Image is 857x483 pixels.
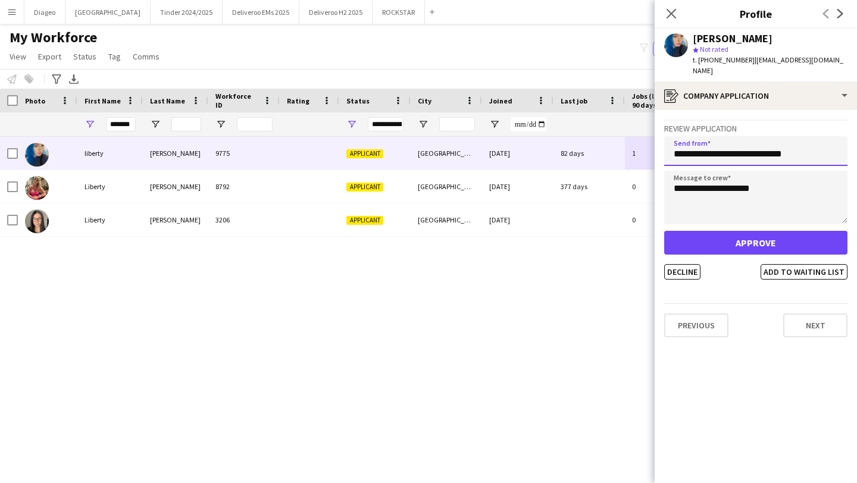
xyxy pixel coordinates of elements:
div: [DATE] [482,203,553,236]
div: [PERSON_NAME] [693,33,772,44]
button: Everyone9,813 [653,42,712,56]
span: t. [PHONE_NUMBER] [693,55,755,64]
div: [GEOGRAPHIC_DATA], [GEOGRAPHIC_DATA] [411,170,482,203]
button: [GEOGRAPHIC_DATA] [65,1,151,24]
app-action-btn: Export XLSX [67,72,81,86]
h3: Profile [655,6,857,21]
button: Deliveroo EMs 2025 [223,1,299,24]
span: Joined [489,96,512,105]
button: Open Filter Menu [489,119,500,130]
div: Liberty [77,170,143,203]
span: Export [38,51,61,62]
a: Export [33,49,66,64]
button: Approve [664,231,847,255]
span: Comms [133,51,159,62]
div: [DATE] [482,170,553,203]
a: Comms [128,49,164,64]
div: 82 days [553,137,625,170]
span: Jobs (last 90 days) [632,92,667,109]
span: Rating [287,96,309,105]
div: [PERSON_NAME] [143,170,208,203]
a: Tag [104,49,126,64]
span: Status [346,96,370,105]
span: Applicant [346,216,383,225]
span: City [418,96,431,105]
span: Applicant [346,183,383,192]
div: Company application [655,81,857,110]
button: Open Filter Menu [346,119,357,130]
button: Deliveroo H2 2025 [299,1,373,24]
div: [GEOGRAPHIC_DATA] [411,137,482,170]
img: Liberty Gemmell [25,209,49,233]
input: First Name Filter Input [106,117,136,131]
button: Open Filter Menu [85,119,95,130]
button: Previous [664,313,728,337]
button: Next [783,313,847,337]
input: Last Name Filter Input [171,117,201,131]
input: Workforce ID Filter Input [237,117,273,131]
span: View [10,51,26,62]
button: Tinder 2024/2025 [151,1,223,24]
button: ROCKSTAR [373,1,425,24]
div: [PERSON_NAME] [143,203,208,236]
div: [DATE] [482,137,553,170]
span: First Name [85,96,121,105]
button: Add to waiting list [761,264,847,280]
span: Last Name [150,96,185,105]
span: Applicant [346,149,383,158]
button: Decline [664,264,700,280]
button: Open Filter Menu [150,119,161,130]
div: [GEOGRAPHIC_DATA] [411,203,482,236]
input: Joined Filter Input [511,117,546,131]
span: Not rated [700,45,728,54]
button: Open Filter Menu [418,119,428,130]
div: 8792 [208,170,280,203]
div: [PERSON_NAME] [143,137,208,170]
span: Photo [25,96,45,105]
div: 1 [625,137,702,170]
button: Open Filter Menu [215,119,226,130]
img: Liberty Carr [25,176,49,200]
span: | [EMAIL_ADDRESS][DOMAIN_NAME] [693,55,843,75]
span: Tag [108,51,121,62]
div: 3206 [208,203,280,236]
div: 0 [625,203,702,236]
a: View [5,49,31,64]
span: Last job [561,96,587,105]
div: liberty [77,137,143,170]
img: liberty smith [25,143,49,167]
h3: Review Application [664,123,847,134]
span: My Workforce [10,29,97,46]
a: Status [68,49,101,64]
app-action-btn: Advanced filters [49,72,64,86]
span: Status [73,51,96,62]
button: Diageo [24,1,65,24]
div: Liberty [77,203,143,236]
span: Workforce ID [215,92,258,109]
div: 9775 [208,137,280,170]
div: 0 [625,170,702,203]
div: 377 days [553,170,625,203]
input: City Filter Input [439,117,475,131]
